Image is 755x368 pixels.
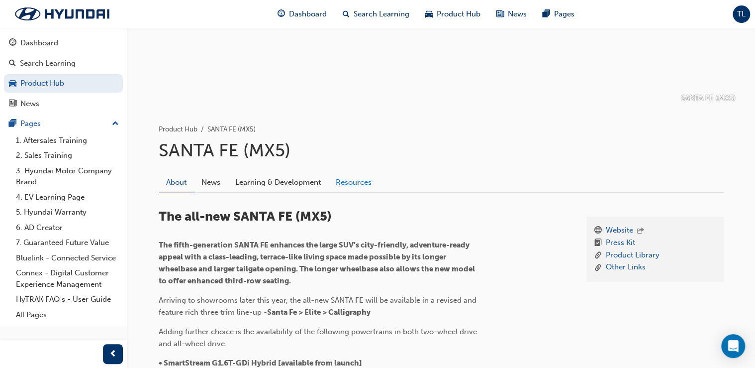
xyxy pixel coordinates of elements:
span: news-icon [496,8,504,20]
span: Santa Fe > Elite > Calligraphy [267,308,371,317]
a: Product Hub [4,74,123,93]
span: search-icon [9,59,16,68]
a: 7. Guaranteed Future Value [12,235,123,250]
span: news-icon [9,100,16,109]
a: 1. Aftersales Training [12,133,123,148]
a: 3. Hyundai Motor Company Brand [12,163,123,190]
button: Pages [4,115,123,133]
h1: SANTA FE (MX5) [159,139,724,161]
a: search-iconSearch Learning [335,4,417,24]
span: car-icon [9,79,16,88]
span: Dashboard [289,8,327,20]
a: Other Links [606,261,646,274]
a: 2. Sales Training [12,148,123,163]
div: News [20,98,39,110]
a: 4. EV Learning Page [12,190,123,205]
a: Bluelink - Connected Service [12,250,123,266]
a: News [194,173,228,192]
a: All Pages [12,307,123,323]
a: 6. AD Creator [12,220,123,236]
span: guage-icon [278,8,285,20]
a: Learning & Development [228,173,328,192]
img: Trak [5,3,119,24]
a: pages-iconPages [535,4,582,24]
span: link-icon [594,261,602,274]
div: Search Learning [20,58,76,69]
a: Product Hub [159,125,197,133]
span: Product Hub [437,8,480,20]
span: prev-icon [109,348,117,361]
a: Website [606,225,633,238]
a: About [159,173,194,192]
a: news-iconNews [488,4,535,24]
div: Pages [20,118,41,129]
a: Resources [328,173,379,192]
a: car-iconProduct Hub [417,4,488,24]
span: • SmartStream G1.6T-GDi Hybrid [available from launch] [159,359,362,368]
span: TL [737,8,746,20]
a: Search Learning [4,54,123,73]
span: search-icon [343,8,350,20]
span: pages-icon [9,120,16,128]
div: Open Intercom Messenger [721,334,745,358]
a: Product Library [606,249,660,262]
a: Press Kit [606,237,635,249]
span: Arriving to showrooms later this year, the all-new SANTA FE will be available in a revised and fe... [159,296,478,317]
p: SANTA FE (MX5) [681,93,736,104]
span: pages-icon [543,8,550,20]
span: outbound-icon [637,227,644,236]
span: guage-icon [9,39,16,48]
a: HyTRAK FAQ's - User Guide [12,292,123,307]
div: Dashboard [20,37,58,49]
a: Connex - Digital Customer Experience Management [12,265,123,292]
button: TL [733,5,750,23]
a: Dashboard [4,34,123,52]
span: The fifth-generation SANTA FE enhances the large SUV’s city-friendly, adventure-ready appeal with... [159,241,476,285]
span: The all-new SANTA FE (MX5) [159,209,332,224]
span: www-icon [594,225,602,238]
a: News [4,95,123,113]
span: Search Learning [354,8,409,20]
button: DashboardSearch LearningProduct HubNews [4,32,123,115]
a: 5. Hyundai Warranty [12,205,123,220]
span: link-icon [594,249,602,262]
span: car-icon [425,8,433,20]
span: up-icon [112,118,119,130]
a: guage-iconDashboard [270,4,335,24]
span: Adding further choice is the availability of the following powertrains in both two-wheel drive an... [159,327,479,348]
span: News [508,8,527,20]
span: booktick-icon [594,237,602,249]
li: SANTA FE (MX5) [207,124,256,135]
span: Pages [554,8,574,20]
